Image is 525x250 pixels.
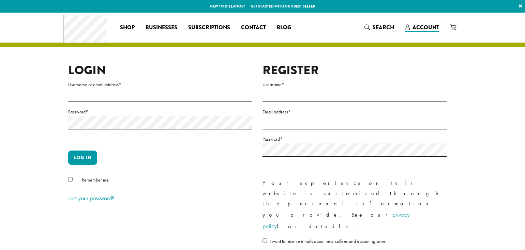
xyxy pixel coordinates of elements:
span: Search [373,24,394,31]
a: privacy policy [262,210,410,230]
span: Subscriptions [188,24,230,32]
h2: Register [262,63,447,78]
a: Shop [115,22,140,33]
input: I want to receive emails about new coffees and upcoming sales. [262,238,267,243]
label: Username or email address [68,80,252,89]
label: Password [68,108,252,116]
span: I want to receive emails about new coffees and upcoming sales. [270,238,387,244]
p: Your experience on this website is customized through the personal information you provide. See o... [262,178,447,232]
span: Businesses [146,24,177,32]
span: Account [412,24,439,31]
span: Remember me [82,177,109,183]
a: Get started with our best seller [251,3,315,9]
label: Email address [262,108,447,116]
label: Password [262,135,447,143]
button: Log in [68,151,97,165]
a: Search [359,22,400,33]
span: Blog [277,24,291,32]
h2: Login [68,63,252,78]
label: Username [262,80,447,89]
span: Shop [120,24,135,32]
a: Lost your password? [68,194,115,202]
span: Contact [241,24,266,32]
